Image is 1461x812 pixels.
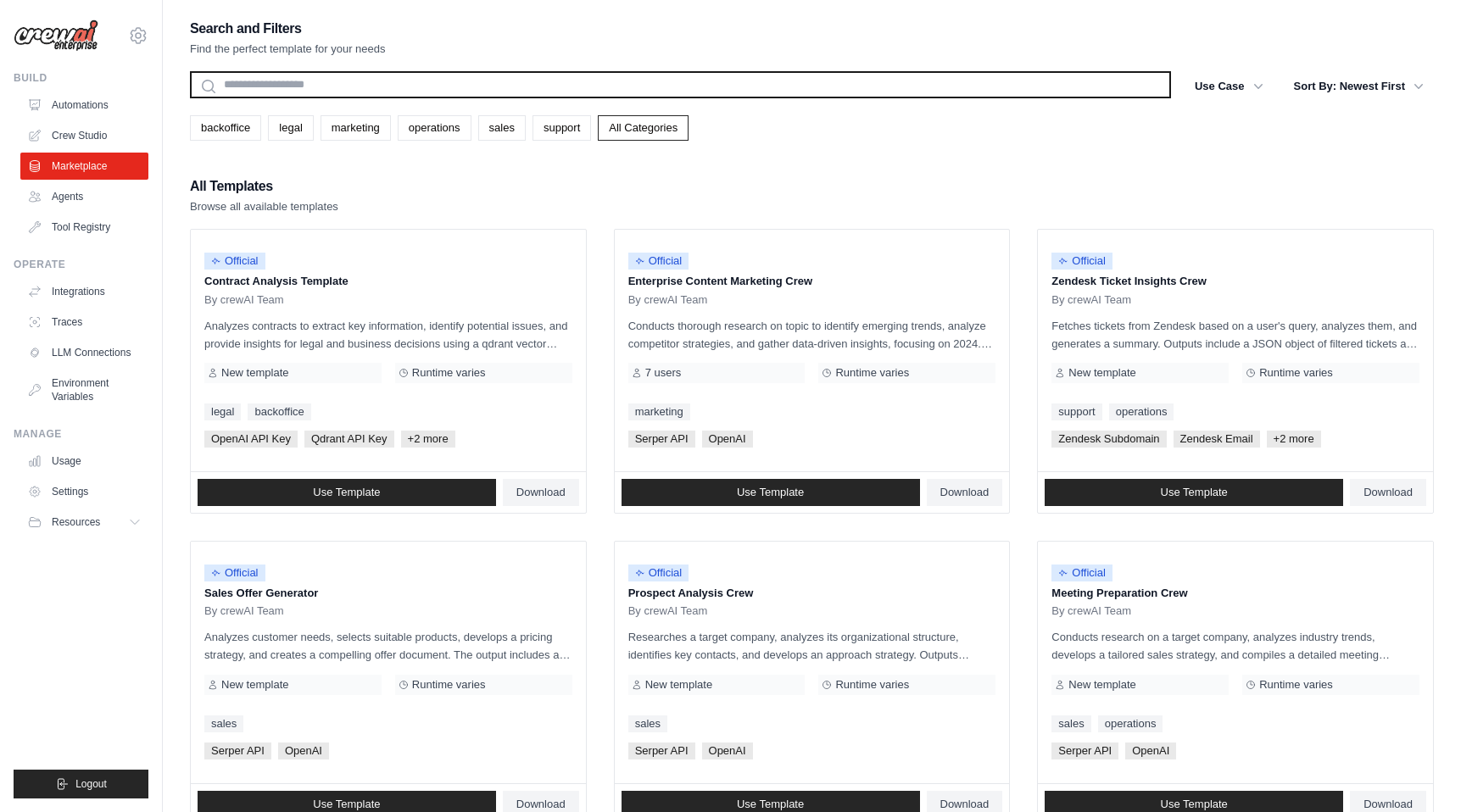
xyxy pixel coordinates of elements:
span: New template [1068,366,1135,380]
span: 7 users [645,366,682,380]
span: By crewAI Team [204,604,284,618]
a: Settings [20,478,148,505]
span: Runtime varies [1259,366,1333,380]
span: Use Template [313,798,380,811]
span: By crewAI Team [1051,604,1131,618]
h2: Search and Filters [190,17,386,41]
a: operations [398,115,471,141]
a: Crew Studio [20,122,148,149]
a: sales [628,715,667,732]
span: OpenAI [702,742,753,759]
a: marketing [321,115,391,141]
span: By crewAI Team [628,604,708,618]
a: legal [204,403,241,420]
h2: All Templates [190,175,338,198]
a: Automations [20,92,148,119]
p: Conducts thorough research on topic to identify emerging trends, analyze competitor strategies, a... [628,317,996,353]
span: Official [204,565,265,581]
span: Zendesk Email [1174,431,1260,448]
a: Agents [20,183,148,210]
p: Conducts research on a target company, analyzes industry trends, develops a tailored sales strate... [1051,628,1419,664]
span: By crewAI Team [1051,293,1131,307]
span: +2 more [1267,431,1321,448]
span: Serper API [628,742,695,759]
span: By crewAI Team [628,293,708,307]
a: sales [204,715,243,732]
span: Serper API [628,431,695,448]
span: Official [1051,253,1112,270]
span: Download [1363,798,1413,811]
a: Use Template [622,479,920,506]
span: Use Template [313,486,380,499]
p: Meeting Preparation Crew [1051,585,1419,602]
span: Use Template [737,486,804,499]
div: Build [14,71,148,85]
img: Logo [14,19,98,52]
p: Zendesk Ticket Insights Crew [1051,273,1419,290]
a: Download [503,479,579,506]
a: Marketplace [20,153,148,180]
span: Resources [52,515,100,529]
span: Use Template [1161,798,1228,811]
p: Fetches tickets from Zendesk based on a user's query, analyzes them, and generates a summary. Out... [1051,317,1419,353]
span: OpenAI API Key [204,431,298,448]
span: Runtime varies [412,366,486,380]
span: Serper API [204,742,271,759]
span: New template [221,678,288,692]
span: Use Template [737,798,804,811]
span: Runtime varies [835,366,909,380]
a: Environment Variables [20,370,148,410]
button: Sort By: Newest First [1284,71,1434,102]
p: Analyzes contracts to extract key information, identify potential issues, and provide insights fo... [204,317,572,353]
span: OpenAI [702,431,753,448]
span: Runtime varies [835,678,909,692]
p: Browse all available templates [190,198,338,215]
button: Use Case [1185,71,1274,102]
p: Researches a target company, analyzes its organizational structure, identifies key contacts, and ... [628,628,996,664]
a: sales [478,115,526,141]
a: Use Template [1045,479,1343,506]
span: Qdrant API Key [304,431,394,448]
button: Logout [14,770,148,798]
span: Official [204,253,265,270]
a: sales [1051,715,1090,732]
div: Manage [14,427,148,441]
span: Download [516,798,566,811]
span: Official [628,565,689,581]
a: All Categories [598,115,689,141]
a: legal [268,115,313,141]
span: Logout [75,777,107,791]
a: support [1051,403,1101,420]
span: OpenAI [278,742,329,759]
a: Traces [20,309,148,336]
p: Prospect Analysis Crew [628,585,996,602]
span: Serper API [1051,742,1118,759]
span: Runtime varies [412,678,486,692]
a: support [533,115,591,141]
div: Operate [14,258,148,271]
span: New template [1068,678,1135,692]
span: Use Template [1161,486,1228,499]
span: Download [516,486,566,499]
a: Download [1350,479,1426,506]
span: Official [1051,565,1112,581]
p: Analyzes customer needs, selects suitable products, develops a pricing strategy, and creates a co... [204,628,572,664]
a: Download [927,479,1003,506]
span: New template [645,678,712,692]
span: Zendesk Subdomain [1051,431,1166,448]
a: Integrations [20,278,148,305]
a: operations [1109,403,1174,420]
button: Resources [20,509,148,536]
span: Download [940,486,990,499]
p: Sales Offer Generator [204,585,572,602]
span: Download [1363,486,1413,499]
a: Usage [20,448,148,475]
a: Use Template [198,479,496,506]
span: New template [221,366,288,380]
span: +2 more [401,431,455,448]
a: backoffice [190,115,261,141]
a: Tool Registry [20,214,148,241]
span: Official [628,253,689,270]
a: marketing [628,403,690,420]
p: Contract Analysis Template [204,273,572,290]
